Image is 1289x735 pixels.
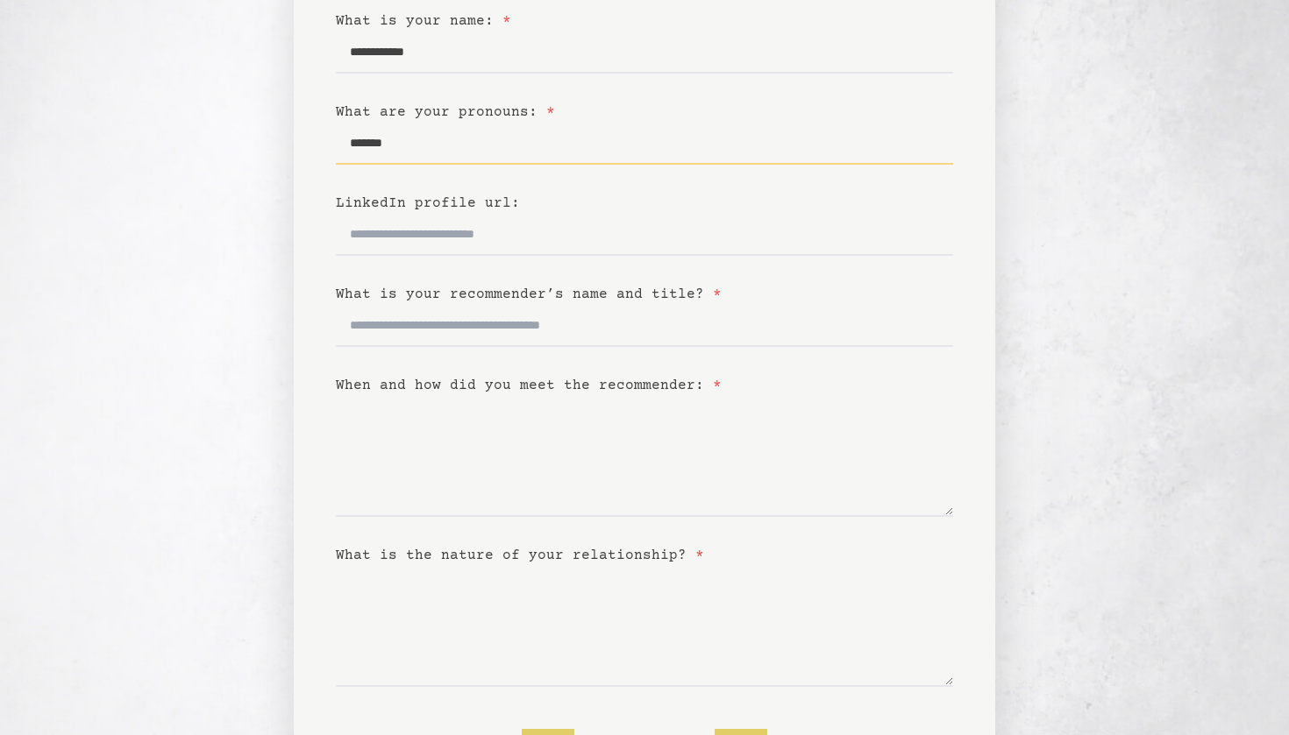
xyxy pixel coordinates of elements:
[336,195,520,211] label: LinkedIn profile url:
[336,13,511,29] label: What is your name:
[336,286,722,302] label: What is your recommender’s name and title?
[336,548,704,563] label: What is the nature of your relationship?
[336,104,555,120] label: What are your pronouns:
[336,378,722,393] label: When and how did you meet the recommender:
